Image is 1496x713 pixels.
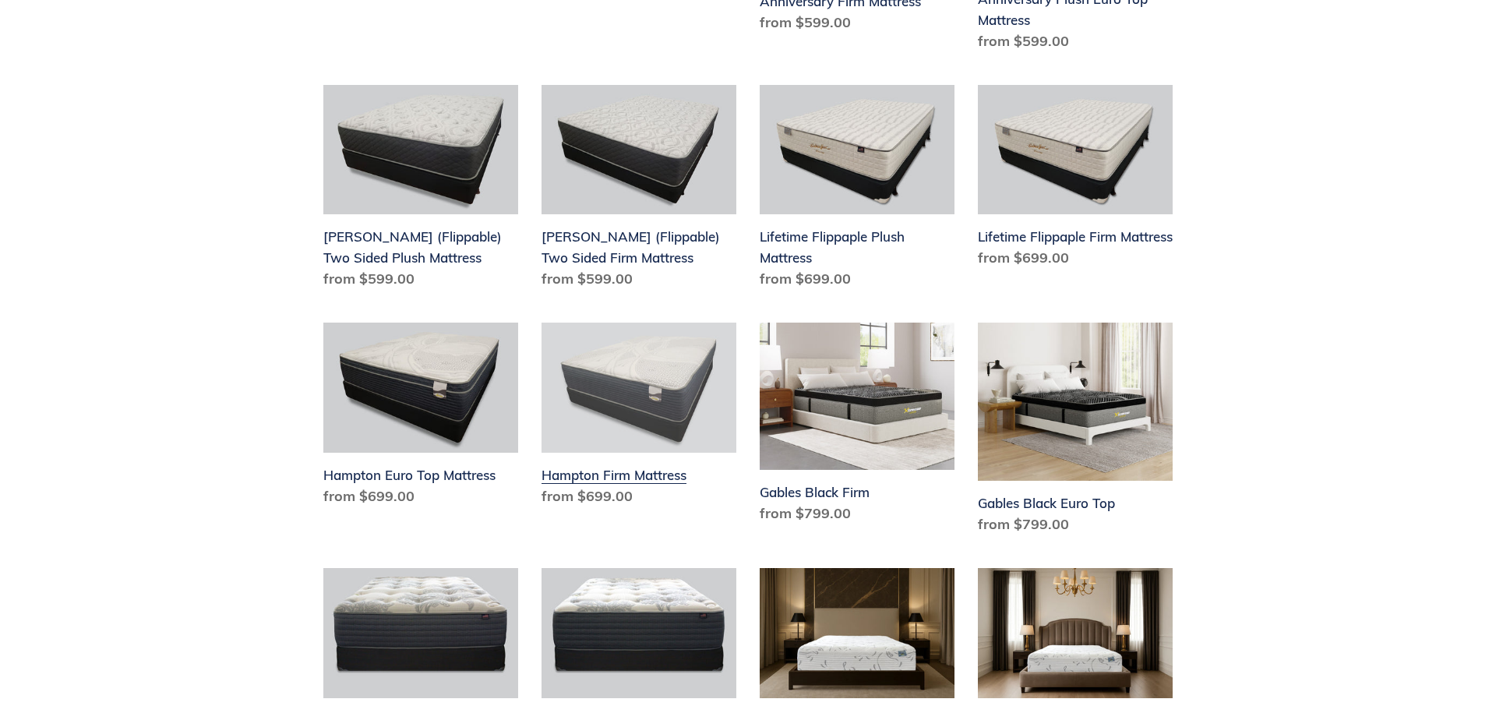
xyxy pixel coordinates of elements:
[760,85,954,296] a: Lifetime Flippaple Plush Mattress
[760,323,954,530] a: Gables Black Firm
[323,85,518,296] a: Del Ray (Flippable) Two Sided Plush Mattress
[323,323,518,513] a: Hampton Euro Top Mattress
[542,323,736,513] a: Hampton Firm Mattress
[542,85,736,296] a: Del Ray (Flippable) Two Sided Firm Mattress
[978,85,1173,275] a: Lifetime Flippaple Firm Mattress
[978,323,1173,541] a: Gables Black Euro Top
